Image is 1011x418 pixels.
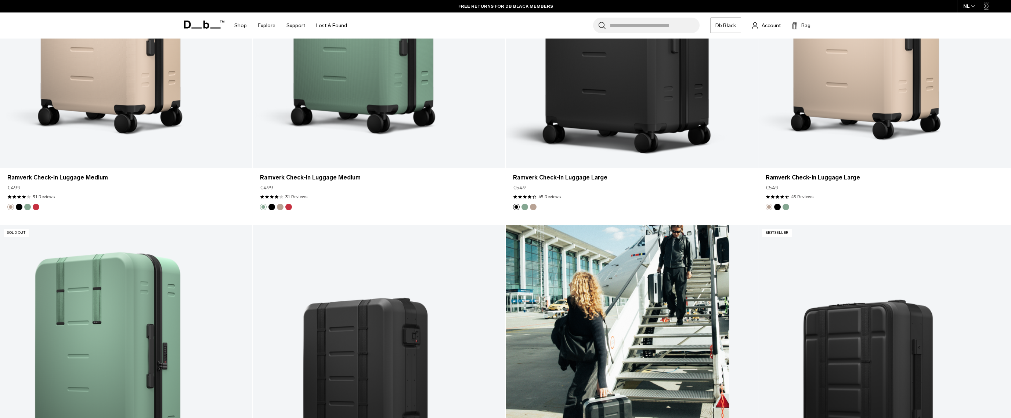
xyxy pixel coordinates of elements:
a: Ramverk Check-in Luggage Medium [7,173,245,182]
button: Sprite Lightning Red [285,204,292,210]
p: Sold Out [4,229,29,237]
a: Db Black [711,18,741,33]
button: Black Out [774,204,781,210]
span: Account [762,22,781,29]
button: Fogbow Beige [277,204,284,210]
button: Fogbow Beige [530,204,537,210]
a: Support [286,12,305,39]
p: Bestseller [762,229,792,237]
button: Fogbow Beige [766,204,772,210]
a: Shop [234,12,247,39]
a: Ramverk Check-in Luggage Large [766,173,1003,182]
button: Green Ray [260,204,267,210]
span: €499 [260,184,273,192]
span: €549 [766,184,779,192]
a: Ramverk Check-in Luggage Medium [260,173,498,182]
a: Lost & Found [316,12,347,39]
a: Account [752,21,781,30]
a: 45 reviews [538,193,561,200]
a: FREE RETURNS FOR DB BLACK MEMBERS [458,3,553,10]
button: Fogbow Beige [7,204,14,210]
button: Green Ray [521,204,528,210]
button: Green Ray [783,204,789,210]
a: 45 reviews [791,193,813,200]
button: Black Out [268,204,275,210]
span: €499 [7,184,21,192]
button: Black Out [16,204,22,210]
button: Green Ray [24,204,31,210]
button: Black Out [513,204,520,210]
a: 31 reviews [285,193,307,200]
a: 31 reviews [33,193,55,200]
a: Explore [258,12,275,39]
span: Bag [801,22,810,29]
span: €549 [513,184,526,192]
button: Sprite Lightning Red [33,204,39,210]
nav: Main Navigation [229,12,353,39]
a: Ramverk Check-in Luggage Large [513,173,751,182]
button: Bag [792,21,810,30]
